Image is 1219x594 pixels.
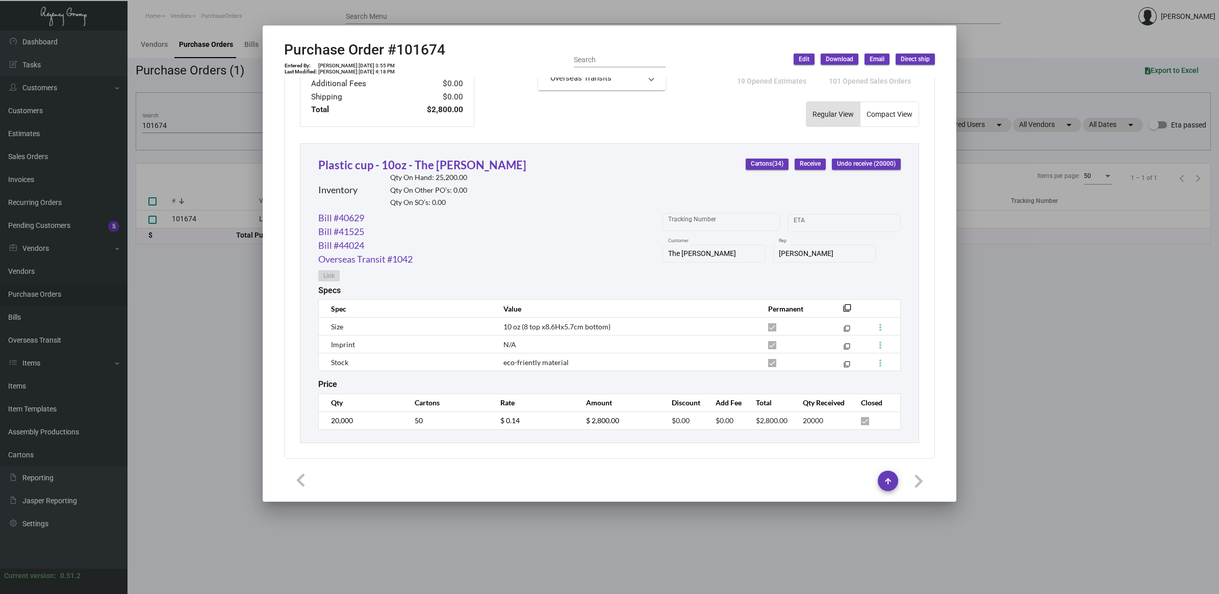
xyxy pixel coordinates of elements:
span: Undo receive (20000) [837,160,896,168]
div: Current version: [4,571,56,581]
mat-icon: filter_none [844,363,850,370]
th: Value [493,300,758,318]
input: Start date [794,219,825,227]
span: Direct ship [901,55,930,64]
th: Cartons [404,394,490,411]
mat-panel-title: Overseas Transits [550,72,641,84]
a: Bill #41525 [318,225,364,239]
span: Receive [800,160,821,168]
h2: Purchase Order #101674 [284,41,445,59]
th: Add Fee [705,394,746,411]
button: Regular View [806,102,860,126]
td: $0.00 [402,78,464,90]
h2: Qty On Hand: 25,200.00 [390,173,467,182]
mat-icon: filter_none [843,307,851,315]
input: End date [834,219,883,227]
h2: Specs [318,286,341,295]
td: Additional Fees [311,78,402,90]
button: Edit [794,54,815,65]
span: Stock [331,358,348,367]
h2: Qty On SO’s: 0.00 [390,198,467,207]
button: Download [821,54,858,65]
td: Total [311,104,402,116]
span: Email [870,55,884,64]
td: Entered By: [284,63,318,69]
a: Bill #44024 [318,239,364,252]
span: eco-friently material [503,358,569,367]
span: Cartons [751,160,783,168]
span: (34) [772,161,783,168]
th: Total [746,394,793,411]
a: Overseas Transit #1042 [318,252,413,266]
button: 101 Opened Sales Orders [821,72,919,90]
span: 10 oz (8 top x8.6Hx5.7cm bottom) [503,322,611,331]
th: Spec [319,300,493,318]
button: Link [318,270,340,281]
span: 19 Opened Estimates [737,77,806,85]
span: 20000 [803,416,823,425]
th: Discount [662,394,705,411]
a: Plastic cup - 10oz - The [PERSON_NAME] [318,158,526,172]
th: Permanent [758,300,828,318]
span: Link [323,272,335,280]
td: [PERSON_NAME] [DATE] 4:18 PM [318,69,395,75]
td: [PERSON_NAME] [DATE] 3:55 PM [318,63,395,69]
button: Undo receive (20000) [832,159,901,170]
h2: Qty On Other PO’s: 0.00 [390,186,467,195]
mat-icon: filter_none [844,327,850,334]
span: $0.00 [672,416,690,425]
h2: Inventory [318,185,358,196]
button: Cartons(34) [746,159,789,170]
button: Compact View [860,102,919,126]
span: 101 Opened Sales Orders [829,77,911,85]
span: Imprint [331,340,355,349]
td: $0.00 [402,91,464,104]
mat-icon: filter_none [844,345,850,352]
td: Shipping [311,91,402,104]
span: $0.00 [716,416,733,425]
span: $2,800.00 [756,416,788,425]
span: Edit [799,55,809,64]
button: Email [865,54,890,65]
td: Last Modified: [284,69,318,75]
th: Amount [576,394,662,411]
th: Qty [319,394,404,411]
span: Download [826,55,853,64]
span: Size [331,322,343,331]
th: Closed [851,394,900,411]
button: Direct ship [896,54,935,65]
th: Rate [490,394,576,411]
th: Qty Received [793,394,851,411]
button: 19 Opened Estimates [729,72,815,90]
a: Bill #40629 [318,211,364,225]
h2: Price [318,379,337,389]
mat-expansion-panel-header: Overseas Transits [538,66,666,90]
td: $2,800.00 [402,104,464,116]
div: 0.51.2 [60,571,81,581]
span: N/A [503,340,516,349]
button: Receive [795,159,826,170]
